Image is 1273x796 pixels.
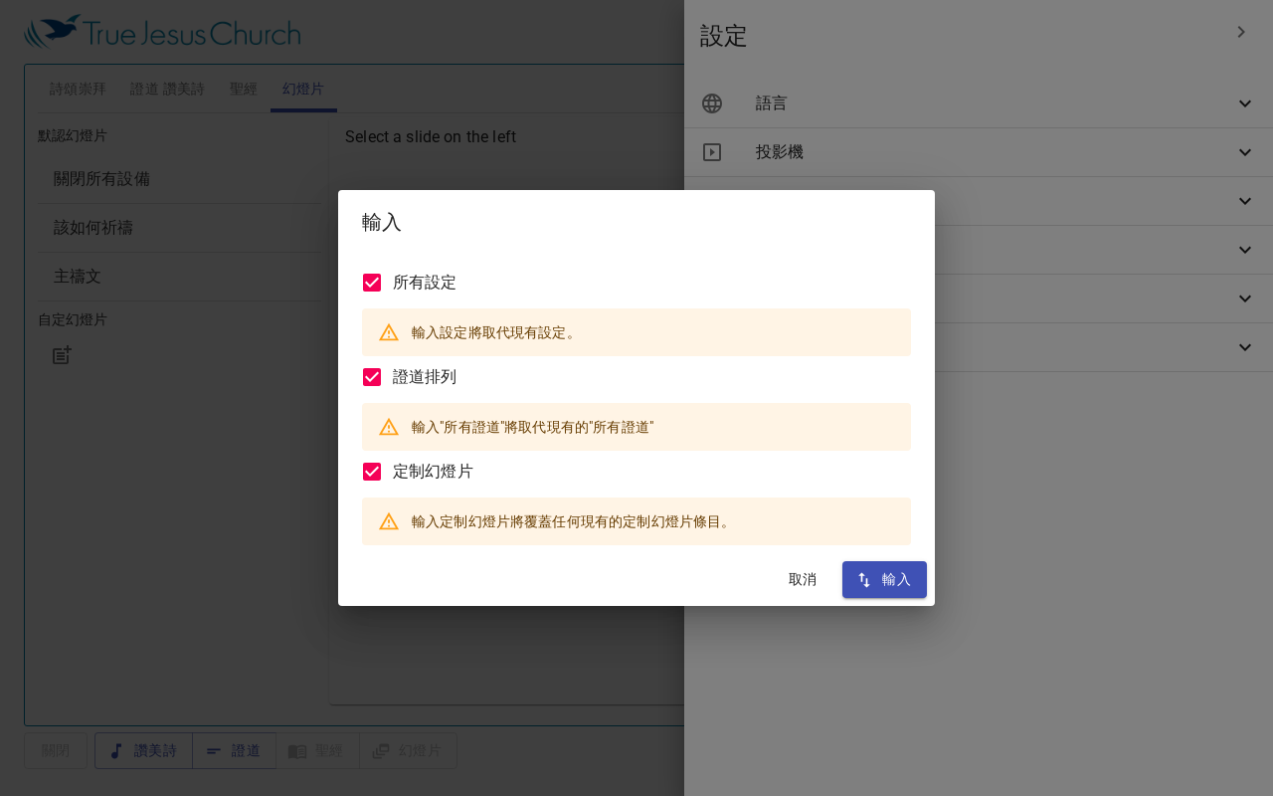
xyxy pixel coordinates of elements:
[393,271,457,295] span: 所有設定
[362,206,911,238] h2: 輸入
[779,567,826,592] span: 取消
[393,365,457,389] span: 證道排列
[393,460,473,484] span: 定制幻燈片
[842,561,927,598] button: 輸入
[858,567,911,592] span: 輸入
[412,409,653,445] div: 輸入"所有證道"將取代現有的"所有證道"
[412,314,581,350] div: 輸入設定將取代現有設定。
[771,561,834,598] button: 取消
[412,503,735,539] div: 輸入定制幻燈片將覆蓋任何現有的定制幻燈片條目。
